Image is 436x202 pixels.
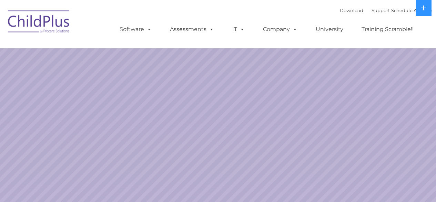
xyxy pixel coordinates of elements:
[372,8,390,13] a: Support
[355,22,420,36] a: Training Scramble!!
[256,22,304,36] a: Company
[225,22,252,36] a: IT
[309,22,350,36] a: University
[391,8,432,13] a: Schedule A Demo
[163,22,221,36] a: Assessments
[340,8,363,13] a: Download
[340,8,432,13] font: |
[113,22,159,36] a: Software
[4,6,73,40] img: ChildPlus by Procare Solutions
